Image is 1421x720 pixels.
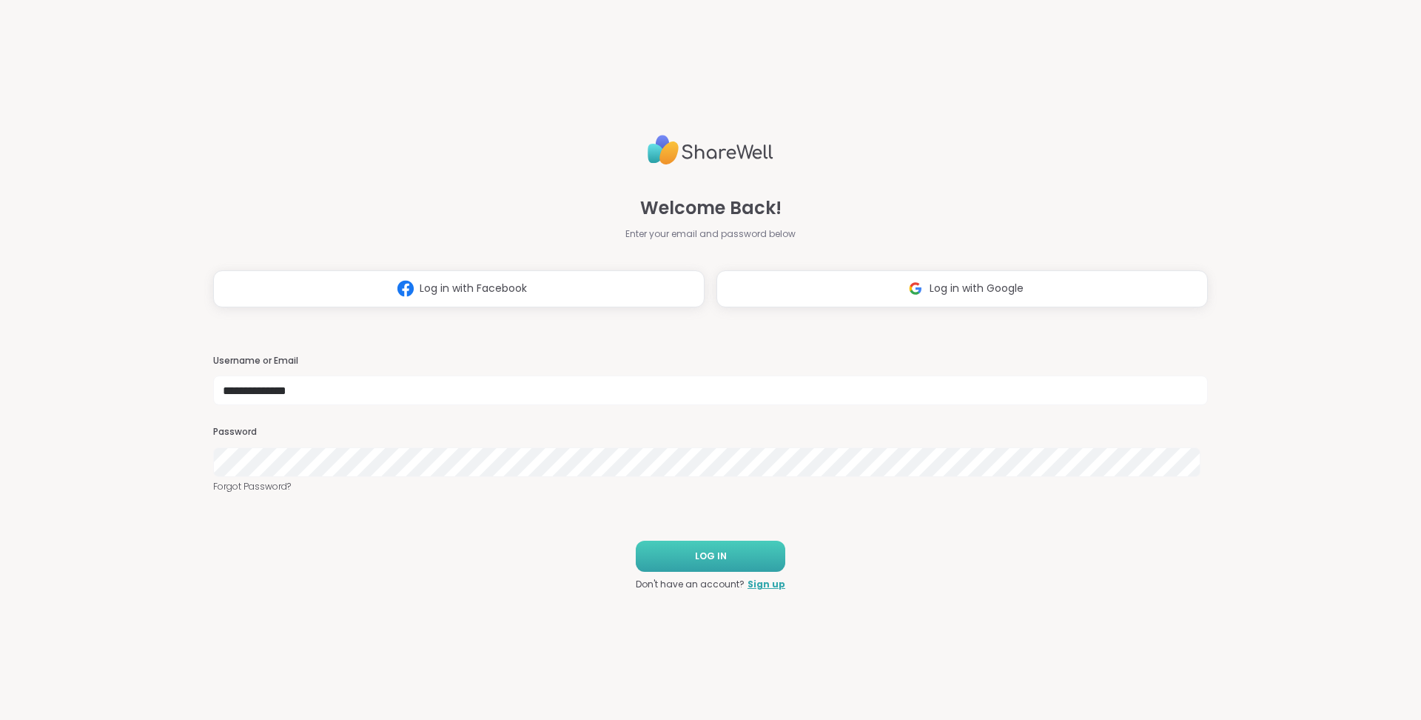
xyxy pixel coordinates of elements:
[716,270,1208,307] button: Log in with Google
[748,578,785,591] a: Sign up
[640,195,782,221] span: Welcome Back!
[420,281,527,296] span: Log in with Facebook
[392,275,420,302] img: ShareWell Logomark
[625,227,796,241] span: Enter your email and password below
[695,550,727,563] span: LOG IN
[213,426,1208,439] h3: Password
[213,355,1208,367] h3: Username or Email
[648,129,773,171] img: ShareWell Logo
[213,480,1208,493] a: Forgot Password?
[930,281,1024,296] span: Log in with Google
[213,270,705,307] button: Log in with Facebook
[636,578,745,591] span: Don't have an account?
[901,275,930,302] img: ShareWell Logomark
[636,541,785,572] button: LOG IN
